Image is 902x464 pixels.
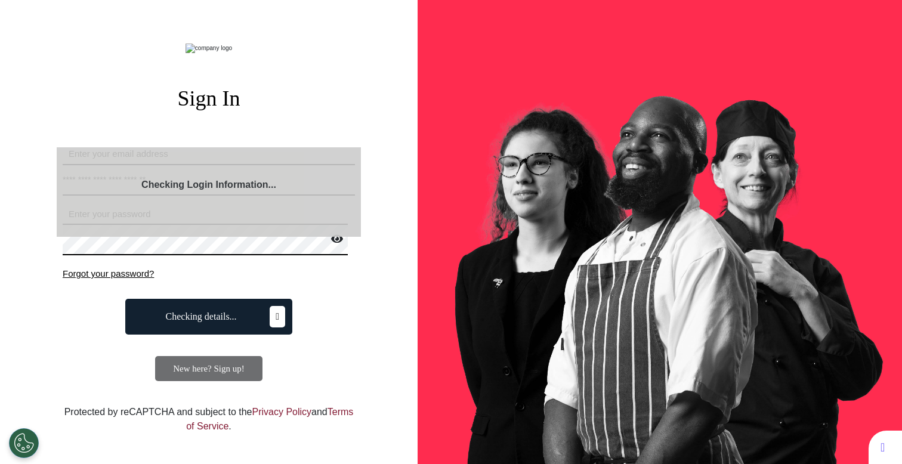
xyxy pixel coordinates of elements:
[173,364,245,373] span: New here? Sign up!
[125,299,292,335] button: Checking details...
[57,178,361,192] div: Checking Login Information...
[63,86,355,112] h2: Sign In
[63,405,355,434] div: Protected by reCAPTCHA and subject to the and .
[63,268,154,279] span: Forgot your password?
[252,407,311,417] a: Privacy Policy
[166,312,237,321] span: Checking details...
[186,44,232,53] img: company logo
[9,428,39,458] button: Open Preferences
